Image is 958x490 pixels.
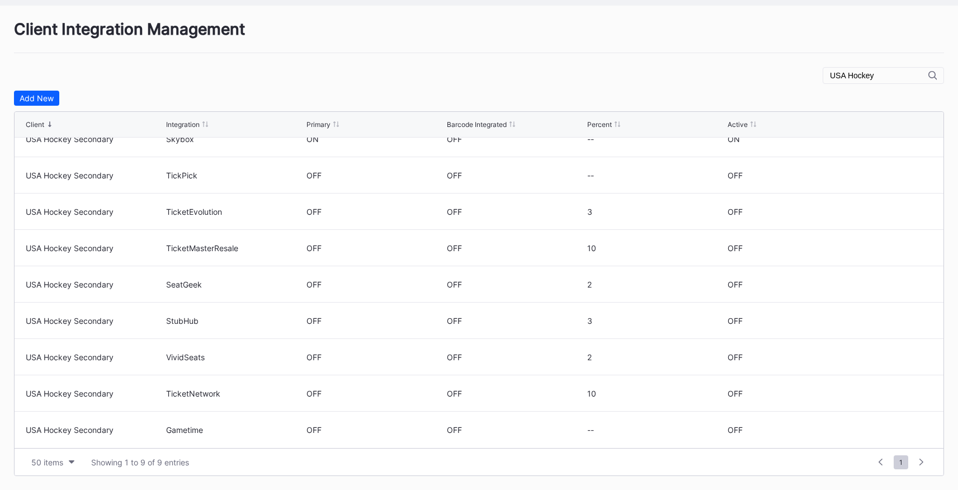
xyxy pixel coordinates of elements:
[26,134,163,144] div: USA Hockey Secondary
[728,389,743,398] div: OFF
[26,455,80,470] button: 50 items
[306,280,322,289] div: OFF
[587,134,725,144] div: --
[728,134,740,144] div: ON
[587,207,725,216] div: 3
[830,71,928,80] input: Client or Integration
[26,316,163,326] div: USA Hockey Secondary
[587,280,725,289] div: 2
[166,134,304,144] div: Skybox
[26,389,163,398] div: USA Hockey Secondary
[447,120,507,129] div: Barcode Integrated
[728,316,743,326] div: OFF
[587,120,612,129] div: Percent
[306,134,319,144] div: ON
[306,120,331,129] div: Primary
[26,207,163,216] div: USA Hockey Secondary
[306,389,322,398] div: OFF
[166,243,304,253] div: TicketMasterResale
[166,207,304,216] div: TicketEvolution
[26,352,163,362] div: USA Hockey Secondary
[587,171,725,180] div: --
[728,425,743,435] div: OFF
[447,352,462,362] div: OFF
[306,425,322,435] div: OFF
[447,280,462,289] div: OFF
[447,425,462,435] div: OFF
[447,207,462,216] div: OFF
[166,389,304,398] div: TicketNetwork
[306,352,322,362] div: OFF
[14,91,59,106] button: Add New
[728,120,748,129] div: Active
[587,352,725,362] div: 2
[26,243,163,253] div: USA Hockey Secondary
[894,455,908,469] span: 1
[26,280,163,289] div: USA Hockey Secondary
[26,120,44,129] div: Client
[166,171,304,180] div: TickPick
[728,352,743,362] div: OFF
[728,280,743,289] div: OFF
[306,171,322,180] div: OFF
[447,316,462,326] div: OFF
[587,243,725,253] div: 10
[20,93,54,103] div: Add New
[306,243,322,253] div: OFF
[14,20,944,53] div: Client Integration Management
[166,352,304,362] div: VividSeats
[166,316,304,326] div: StubHub
[447,134,462,144] div: OFF
[728,207,743,216] div: OFF
[587,389,725,398] div: 10
[91,458,189,467] div: Showing 1 to 9 of 9 entries
[31,458,63,467] div: 50 items
[728,171,743,180] div: OFF
[306,207,322,216] div: OFF
[26,425,163,435] div: USA Hockey Secondary
[166,120,200,129] div: Integration
[166,280,304,289] div: SeatGeek
[26,171,163,180] div: USA Hockey Secondary
[587,316,725,326] div: 3
[306,316,322,326] div: OFF
[447,171,462,180] div: OFF
[587,425,725,435] div: --
[166,425,304,435] div: Gametime
[728,243,743,253] div: OFF
[447,389,462,398] div: OFF
[447,243,462,253] div: OFF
